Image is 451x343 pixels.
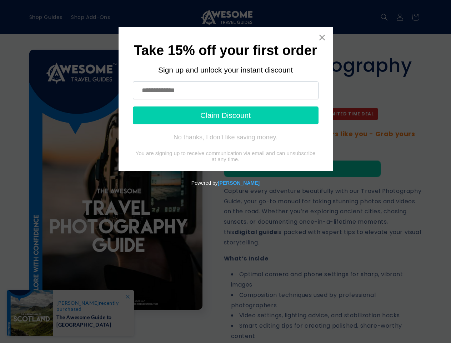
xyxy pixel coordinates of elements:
div: No thanks, I don't like saving money. [174,134,277,141]
button: Claim Discount [133,106,319,124]
a: Powered by Tydal [218,180,260,186]
div: You are signing up to receive communication via email and can unsubscribe at any time. [133,150,319,162]
div: Powered by [3,171,448,195]
a: Close widget [319,34,326,41]
div: Sign up and unlock your instant discount [133,66,319,74]
h1: Take 15% off your first order [133,45,319,56]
